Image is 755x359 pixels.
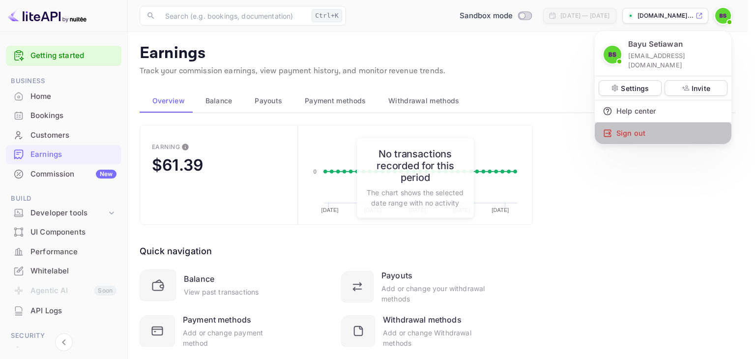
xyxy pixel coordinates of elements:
p: [EMAIL_ADDRESS][DOMAIN_NAME] [628,51,724,70]
img: Bayu Setiawan [604,46,621,63]
p: Settings [621,83,649,93]
p: Bayu Setiawan [628,39,683,50]
div: Sign out [595,122,731,144]
div: Help center [595,100,731,122]
p: Invite [692,83,710,93]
